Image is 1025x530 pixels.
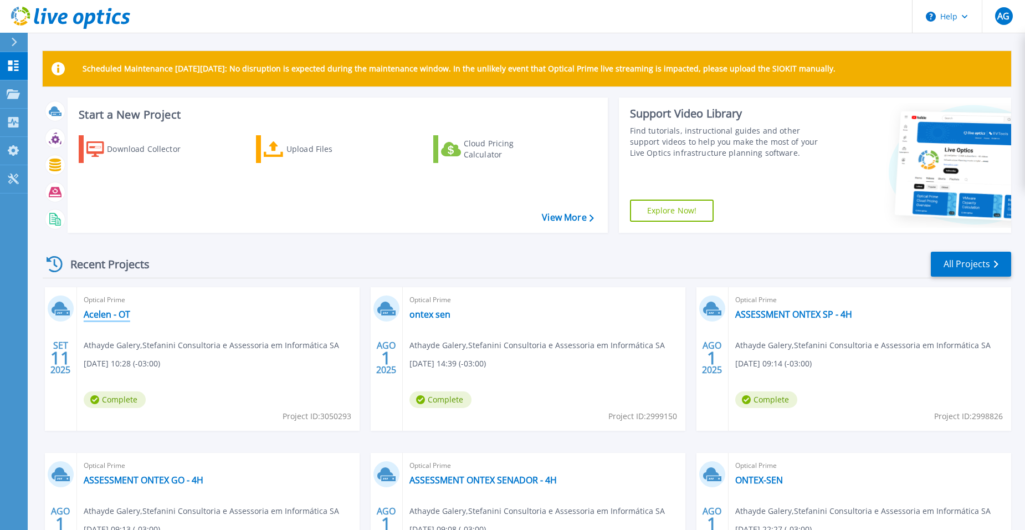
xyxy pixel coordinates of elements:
[79,109,593,121] h3: Start a New Project
[630,125,829,159] div: Find tutorials, instructional guides and other support videos to help you make the most of your L...
[84,358,160,370] span: [DATE] 10:28 (-03:00)
[409,358,486,370] span: [DATE] 14:39 (-03:00)
[50,353,70,363] span: 11
[735,505,991,517] span: Athayde Galery , Stefanini Consultoria e Assessoria em Informática SA
[283,410,351,422] span: Project ID: 3050293
[542,212,593,223] a: View More
[50,338,71,378] div: SET 2025
[84,309,130,320] a: Acelen - OT
[735,460,1004,472] span: Optical Prime
[107,138,196,160] div: Download Collector
[735,339,991,351] span: Athayde Galery , Stefanini Consultoria e Assessoria em Informática SA
[409,460,679,472] span: Optical Prime
[84,294,353,306] span: Optical Prime
[376,338,397,378] div: AGO 2025
[84,475,203,486] a: ASSESSMENT ONTEX GO - 4H
[433,135,557,163] a: Cloud Pricing Calculator
[79,135,202,163] a: Download Collector
[409,339,665,351] span: Athayde Galery , Stefanini Consultoria e Assessoria em Informática SA
[630,200,714,222] a: Explore Now!
[84,505,339,517] span: Athayde Galery , Stefanini Consultoria e Assessoria em Informática SA
[464,138,552,160] div: Cloud Pricing Calculator
[409,294,679,306] span: Optical Prime
[43,251,165,278] div: Recent Projects
[931,252,1011,277] a: All Projects
[381,519,391,528] span: 1
[701,338,722,378] div: AGO 2025
[83,64,836,73] p: Scheduled Maintenance [DATE][DATE]: No disruption is expected during the maintenance window. In t...
[735,358,812,370] span: [DATE] 09:14 (-03:00)
[409,505,665,517] span: Athayde Galery , Stefanini Consultoria e Assessoria em Informática SA
[409,309,450,320] a: ontex sen
[84,460,353,472] span: Optical Prime
[55,519,65,528] span: 1
[630,106,829,121] div: Support Video Library
[934,410,1003,422] span: Project ID: 2998826
[409,475,557,486] a: ASSESSMENT ONTEX SENADOR - 4H
[256,135,380,163] a: Upload Files
[381,353,391,363] span: 1
[707,519,717,528] span: 1
[84,339,339,351] span: Athayde Galery , Stefanini Consultoria e Assessoria em Informática SA
[735,475,783,486] a: ONTEX-SEN
[735,391,797,408] span: Complete
[286,138,375,160] div: Upload Files
[735,294,1004,306] span: Optical Prime
[707,353,717,363] span: 1
[997,12,1009,21] span: AG
[608,410,677,422] span: Project ID: 2999150
[735,309,852,320] a: ASSESSMENT ONTEX SP - 4H
[409,391,471,408] span: Complete
[84,391,146,408] span: Complete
